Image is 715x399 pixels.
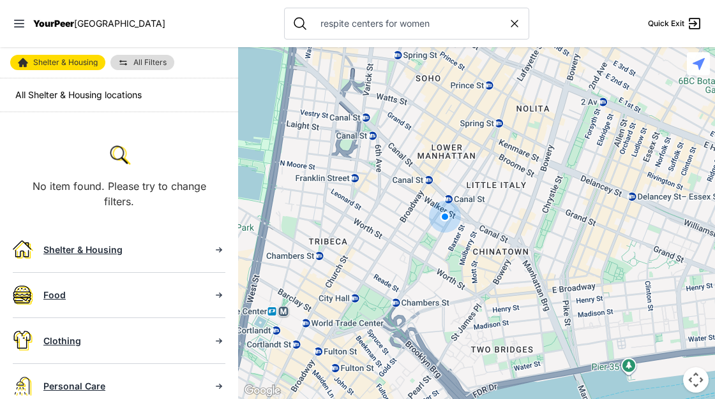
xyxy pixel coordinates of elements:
[15,89,142,100] span: All Shelter & Housing locations
[683,367,709,393] button: Map camera controls
[110,55,174,70] a: All Filters
[424,196,466,238] div: You are here!
[133,59,167,66] span: All Filters
[648,16,702,31] a: Quick Exit
[43,380,202,393] div: Personal Care
[13,318,225,363] a: Clothing
[13,273,225,317] a: Food
[241,382,283,399] img: Google
[43,289,202,301] div: Food
[31,178,207,209] p: No item found. Please try to change filters.
[13,227,225,272] a: Shelter & Housing
[33,20,165,27] a: YourPeer[GEOGRAPHIC_DATA]
[33,59,98,66] span: Shelter & Housing
[43,335,202,347] div: Clothing
[33,18,74,29] span: YourPeer
[74,18,165,29] span: [GEOGRAPHIC_DATA]
[648,18,684,29] span: Quick Exit
[10,55,105,70] a: Shelter & Housing
[241,382,283,399] a: Open this area in Google Maps (opens a new window)
[313,17,508,30] input: Search
[43,243,202,256] div: Shelter & Housing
